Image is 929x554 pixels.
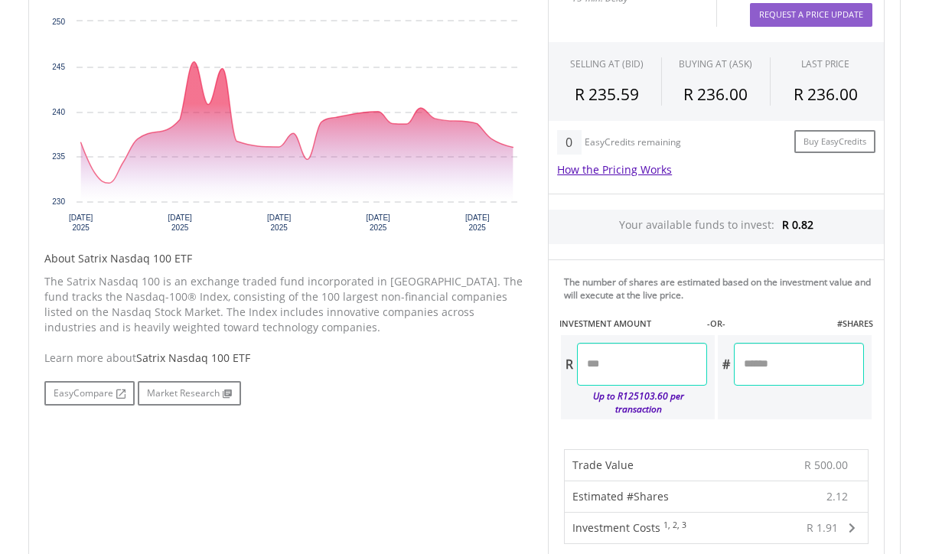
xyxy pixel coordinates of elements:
[837,318,873,330] label: #SHARES
[801,57,849,70] div: LAST PRICE
[559,318,651,330] label: INVESTMENT AMOUNT
[168,213,192,232] text: [DATE] 2025
[807,520,838,535] span: R 1.91
[707,318,725,330] label: -OR-
[52,63,65,71] text: 245
[572,520,660,535] span: Investment Costs
[564,275,878,301] div: The number of shares are estimated based on the investment value and will execute at the live price.
[794,130,875,154] a: Buy EasyCredits
[52,18,65,26] text: 250
[663,520,686,530] sup: 1, 2, 3
[557,162,672,177] a: How the Pricing Works
[718,343,734,386] div: #
[465,213,490,232] text: [DATE] 2025
[575,83,639,105] span: R 235.59
[750,3,872,27] button: Request A Price Update
[136,350,250,365] span: Satrix Nasdaq 100 ETF
[683,83,748,105] span: R 236.00
[679,57,752,70] span: BUYING AT (ASK)
[44,251,525,266] h5: About Satrix Nasdaq 100 ETF
[366,213,390,232] text: [DATE] 2025
[44,350,525,366] div: Learn more about
[794,83,858,105] span: R 236.00
[557,130,581,155] div: 0
[44,14,525,243] svg: Interactive chart
[549,210,884,244] div: Your available funds to invest:
[267,213,292,232] text: [DATE] 2025
[804,458,848,472] span: R 500.00
[69,213,93,232] text: [DATE] 2025
[561,386,707,419] div: Up to R125103.60 per transaction
[561,343,577,386] div: R
[52,152,65,161] text: 235
[585,137,681,150] div: EasyCredits remaining
[52,108,65,116] text: 240
[44,14,525,243] div: Chart. Highcharts interactive chart.
[570,57,644,70] div: SELLING AT (BID)
[572,458,634,472] span: Trade Value
[782,217,813,232] span: R 0.82
[826,489,848,504] span: 2.12
[44,274,525,335] p: The Satrix Nasdaq 100 is an exchange traded fund incorporated in [GEOGRAPHIC_DATA]. The fund trac...
[572,489,669,503] span: Estimated #Shares
[52,197,65,206] text: 230
[138,381,241,406] a: Market Research
[44,381,135,406] a: EasyCompare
